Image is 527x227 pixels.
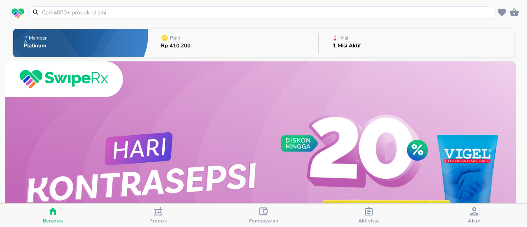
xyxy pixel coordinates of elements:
p: Rp 410.200 [161,43,191,49]
button: MemberPlatinum [13,27,148,59]
button: Produk [105,204,211,227]
span: Beranda [43,218,63,224]
p: Poin [170,35,180,40]
p: Member [29,35,47,40]
p: Platinum [24,43,48,49]
span: Produk [149,218,167,224]
p: Misi [339,35,348,40]
span: Aktivitas [358,218,380,224]
button: Misi1 Misi Aktif [319,27,514,59]
button: Akun [422,204,527,227]
span: Pembayaran [249,218,279,224]
button: PoinRp 410.200 [148,27,318,59]
button: Aktivitas [316,204,422,227]
button: Pembayaran [211,204,316,227]
img: logo_swiperx_s.bd005f3b.svg [12,8,24,19]
span: Akun [468,218,481,224]
p: 1 Misi Aktif [333,43,361,49]
input: Cari 4000+ produk di sini [41,8,494,17]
